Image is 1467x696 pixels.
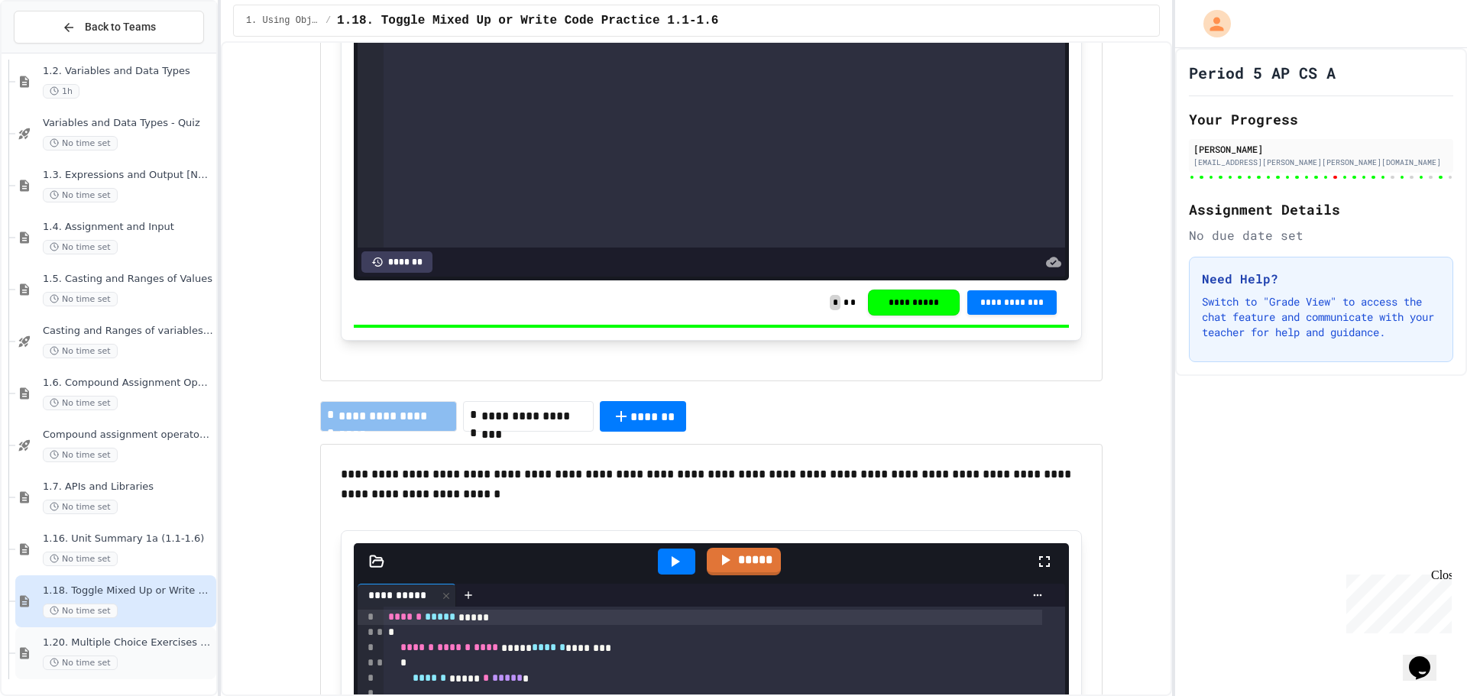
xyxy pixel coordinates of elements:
span: No time set [43,344,118,358]
span: 1.4. Assignment and Input [43,221,213,234]
div: [PERSON_NAME] [1193,142,1449,156]
span: Back to Teams [85,19,156,35]
span: 1.2. Variables and Data Types [43,65,213,78]
span: Variables and Data Types - Quiz [43,117,213,130]
h2: Assignment Details [1189,199,1453,220]
div: [EMAIL_ADDRESS][PERSON_NAME][PERSON_NAME][DOMAIN_NAME] [1193,157,1449,168]
h2: Your Progress [1189,108,1453,130]
p: Switch to "Grade View" to access the chat feature and communicate with your teacher for help and ... [1202,294,1440,340]
span: No time set [43,292,118,306]
span: 1.18. Toggle Mixed Up or Write Code Practice 1.1-1.6 [337,11,718,30]
button: Back to Teams [14,11,204,44]
div: No due date set [1189,226,1453,244]
span: 1h [43,84,79,99]
span: No time set [43,604,118,618]
span: No time set [43,396,118,410]
div: Chat with us now!Close [6,6,105,97]
iframe: chat widget [1340,568,1452,633]
span: No time set [43,552,118,566]
span: No time set [43,656,118,670]
span: Compound assignment operators - Quiz [43,429,213,442]
span: 1. Using Objects and Methods [246,15,319,27]
span: 1.18. Toggle Mixed Up or Write Code Practice 1.1-1.6 [43,584,213,597]
h1: Period 5 AP CS A [1189,62,1336,83]
span: 1.3. Expressions and Output [New] [43,169,213,182]
span: 1.6. Compound Assignment Operators [43,377,213,390]
span: 1.7. APIs and Libraries [43,481,213,494]
span: Casting and Ranges of variables - Quiz [43,325,213,338]
iframe: chat widget [1403,635,1452,681]
div: My Account [1187,6,1235,41]
span: / [325,15,331,27]
span: No time set [43,500,118,514]
span: 1.20. Multiple Choice Exercises for Unit 1a (1.1-1.6) [43,636,213,649]
span: 1.16. Unit Summary 1a (1.1-1.6) [43,533,213,545]
span: No time set [43,448,118,462]
span: No time set [43,188,118,202]
h3: Need Help? [1202,270,1440,288]
span: No time set [43,240,118,254]
span: No time set [43,136,118,151]
span: 1.5. Casting and Ranges of Values [43,273,213,286]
